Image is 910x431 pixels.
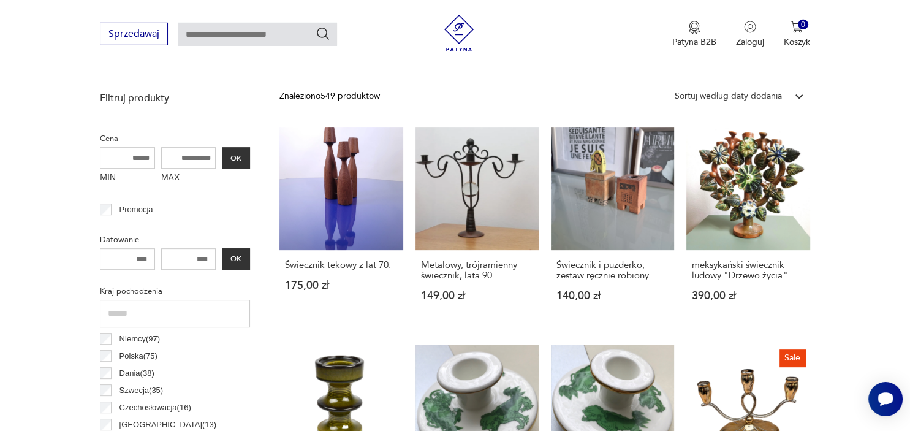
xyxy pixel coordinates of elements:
iframe: Smartsupp widget button [868,382,903,416]
button: OK [222,248,250,270]
button: Szukaj [316,26,330,41]
p: 390,00 zł [692,291,804,301]
p: Patyna B2B [672,36,716,48]
p: 175,00 zł [285,280,397,291]
div: Sortuj według daty dodania [675,90,782,103]
button: 0Koszyk [784,21,810,48]
img: Ikona medalu [688,21,700,34]
p: Czechosłowacja ( 16 ) [119,401,191,414]
button: Sprzedawaj [100,23,168,45]
p: Datowanie [100,233,250,246]
p: Promocja [119,203,153,216]
p: Polska ( 75 ) [119,349,157,363]
h3: Świecznik i puzderko, zestaw ręcznie robiony [556,260,669,281]
button: Zaloguj [736,21,764,48]
label: MAX [161,169,216,188]
p: Kraj pochodzenia [100,284,250,298]
img: Patyna - sklep z meblami i dekoracjami vintage [441,15,477,51]
button: Patyna B2B [672,21,716,48]
p: Koszyk [784,36,810,48]
p: Niemcy ( 97 ) [119,332,161,346]
p: Zaloguj [736,36,764,48]
p: Dania ( 38 ) [119,367,154,380]
a: Świecznik i puzderko, zestaw ręcznie robionyŚwiecznik i puzderko, zestaw ręcznie robiony140,00 zł [551,127,674,325]
button: OK [222,147,250,169]
div: Znaleziono 549 produktów [279,90,380,103]
img: Ikonka użytkownika [744,21,756,33]
a: Sprzedawaj [100,31,168,39]
p: 140,00 zł [556,291,669,301]
img: Ikona koszyka [791,21,803,33]
a: Ikona medaluPatyna B2B [672,21,716,48]
p: 149,00 zł [421,291,533,301]
p: Szwecja ( 35 ) [119,384,164,397]
h3: Metalowy, trójramienny świecznik, lata 90. [421,260,533,281]
h3: meksykański świecznik ludowy "Drzewo życia" [692,260,804,281]
p: Filtruj produkty [100,91,250,105]
p: Cena [100,132,250,145]
a: Metalowy, trójramienny świecznik, lata 90.Metalowy, trójramienny świecznik, lata 90.149,00 zł [415,127,539,325]
a: meksykański świecznik ludowy "Drzewo życia"meksykański świecznik ludowy "Drzewo życia"390,00 zł [686,127,810,325]
a: Świecznik tekowy z lat 70.Świecznik tekowy z lat 70.175,00 zł [279,127,403,325]
div: 0 [798,20,808,30]
label: MIN [100,169,155,188]
h3: Świecznik tekowy z lat 70. [285,260,397,270]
